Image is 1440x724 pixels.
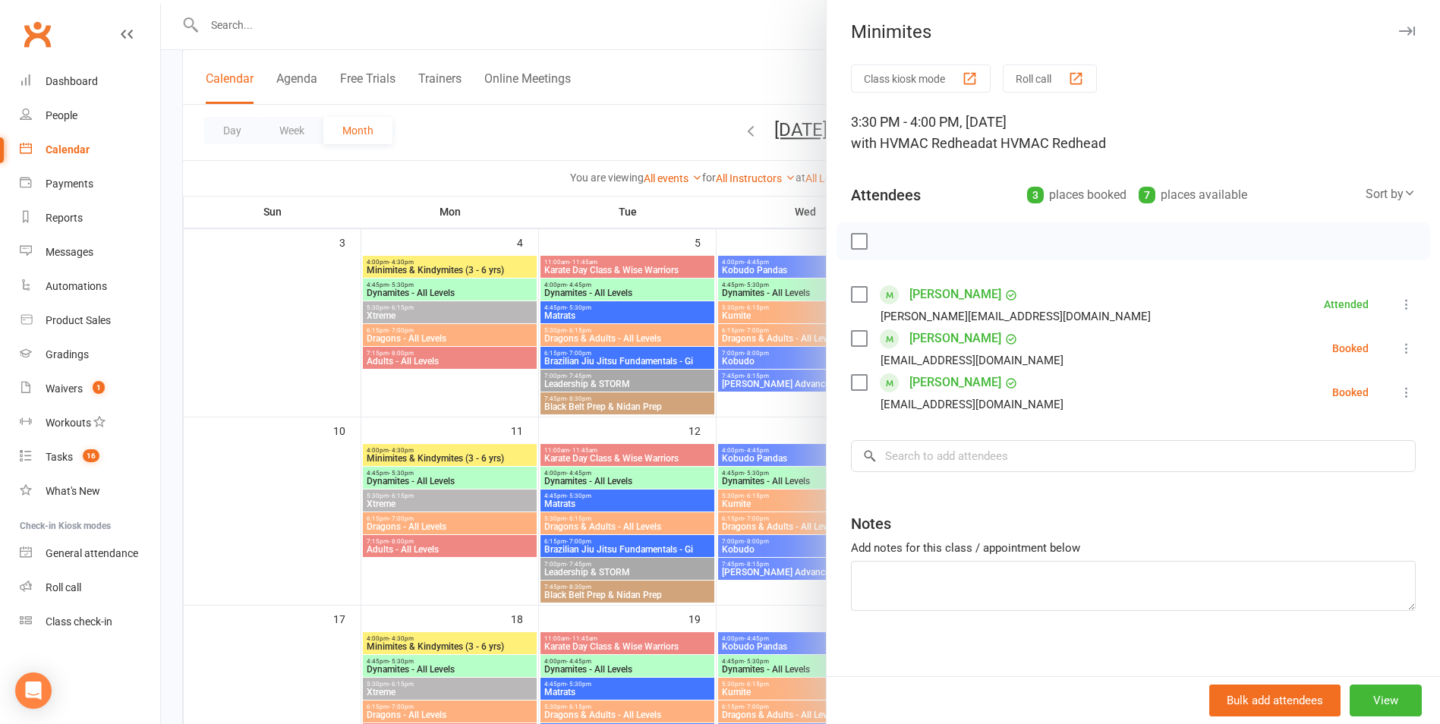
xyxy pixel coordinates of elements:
a: People [20,99,160,133]
div: Product Sales [46,314,111,326]
div: Reports [46,212,83,224]
div: places booked [1027,184,1126,206]
div: Notes [851,513,891,534]
div: Messages [46,246,93,258]
div: Gradings [46,348,89,360]
input: Search to add attendees [851,440,1416,472]
div: [PERSON_NAME][EMAIL_ADDRESS][DOMAIN_NAME] [881,307,1151,326]
div: Booked [1332,343,1369,354]
a: Dashboard [20,65,160,99]
button: Class kiosk mode [851,65,991,93]
div: [EMAIL_ADDRESS][DOMAIN_NAME] [881,351,1063,370]
div: Automations [46,280,107,292]
button: Roll call [1003,65,1097,93]
div: Add notes for this class / appointment below [851,539,1416,557]
div: Attended [1324,299,1369,310]
span: with HVMAC Redhead [851,135,985,151]
div: Minimites [827,21,1440,42]
div: places available [1139,184,1247,206]
a: Messages [20,235,160,269]
a: Product Sales [20,304,160,338]
a: Workouts [20,406,160,440]
div: Calendar [46,143,90,156]
a: Roll call [20,571,160,605]
div: 3:30 PM - 4:00 PM, [DATE] [851,112,1416,154]
div: Booked [1332,387,1369,398]
span: at HVMAC Redhead [985,135,1106,151]
div: Roll call [46,581,81,593]
a: Payments [20,167,160,201]
div: What's New [46,485,100,497]
a: [PERSON_NAME] [909,326,1001,351]
a: Class kiosk mode [20,605,160,639]
div: Class check-in [46,615,112,628]
span: 1 [93,381,105,394]
a: Waivers 1 [20,372,160,406]
a: Reports [20,201,160,235]
div: [EMAIL_ADDRESS][DOMAIN_NAME] [881,395,1063,414]
div: 3 [1027,187,1044,203]
a: [PERSON_NAME] [909,282,1001,307]
span: 16 [83,449,99,462]
button: View [1350,685,1422,716]
div: Sort by [1366,184,1416,204]
div: Tasks [46,451,73,463]
div: Open Intercom Messenger [15,672,52,709]
div: Dashboard [46,75,98,87]
a: General attendance kiosk mode [20,537,160,571]
div: 7 [1139,187,1155,203]
div: General attendance [46,547,138,559]
button: Bulk add attendees [1209,685,1341,716]
div: Attendees [851,184,921,206]
a: What's New [20,474,160,508]
a: Tasks 16 [20,440,160,474]
a: [PERSON_NAME] [909,370,1001,395]
a: Automations [20,269,160,304]
div: People [46,109,77,121]
a: Calendar [20,133,160,167]
a: Gradings [20,338,160,372]
div: Payments [46,178,93,190]
div: Workouts [46,417,91,429]
a: Clubworx [18,15,56,53]
div: Waivers [46,382,83,395]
